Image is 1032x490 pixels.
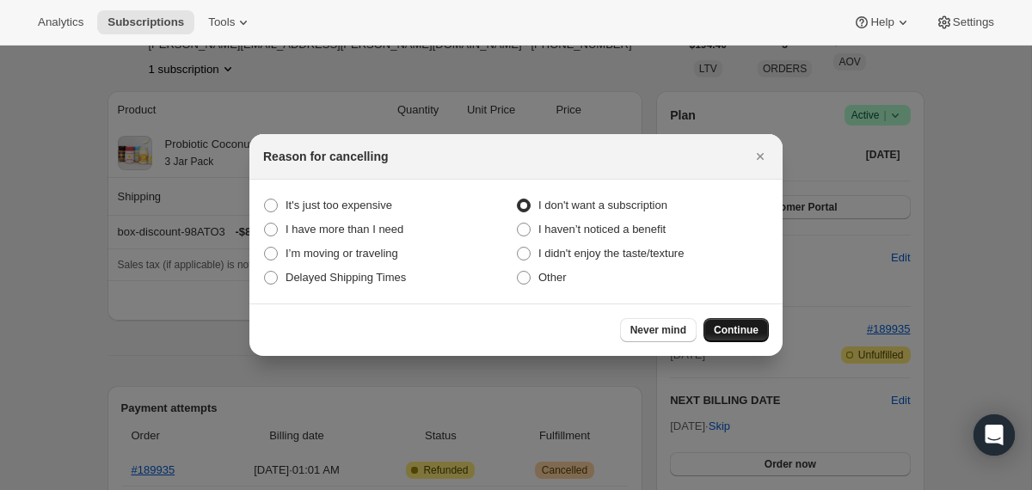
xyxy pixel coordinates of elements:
span: I didn't enjoy the taste/texture [538,247,684,260]
button: Never mind [620,318,697,342]
h2: Reason for cancelling [263,148,388,165]
button: Continue [703,318,769,342]
button: Close [748,144,772,168]
span: Settings [953,15,994,29]
span: Analytics [38,15,83,29]
div: Open Intercom Messenger [974,414,1015,456]
span: It's just too expensive [286,199,392,211]
span: I’m moving or traveling [286,247,398,260]
button: Subscriptions [97,10,194,34]
span: I have more than I need [286,223,403,236]
span: Tools [208,15,235,29]
span: I haven’t noticed a benefit [538,223,666,236]
span: Help [870,15,894,29]
button: Settings [925,10,1004,34]
button: Help [843,10,921,34]
span: Continue [714,323,759,337]
span: Subscriptions [107,15,184,29]
span: Other [538,271,567,284]
span: I don't want a subscription [538,199,667,211]
span: Never mind [630,323,686,337]
span: Delayed Shipping Times [286,271,406,284]
button: Analytics [28,10,94,34]
button: Tools [198,10,262,34]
